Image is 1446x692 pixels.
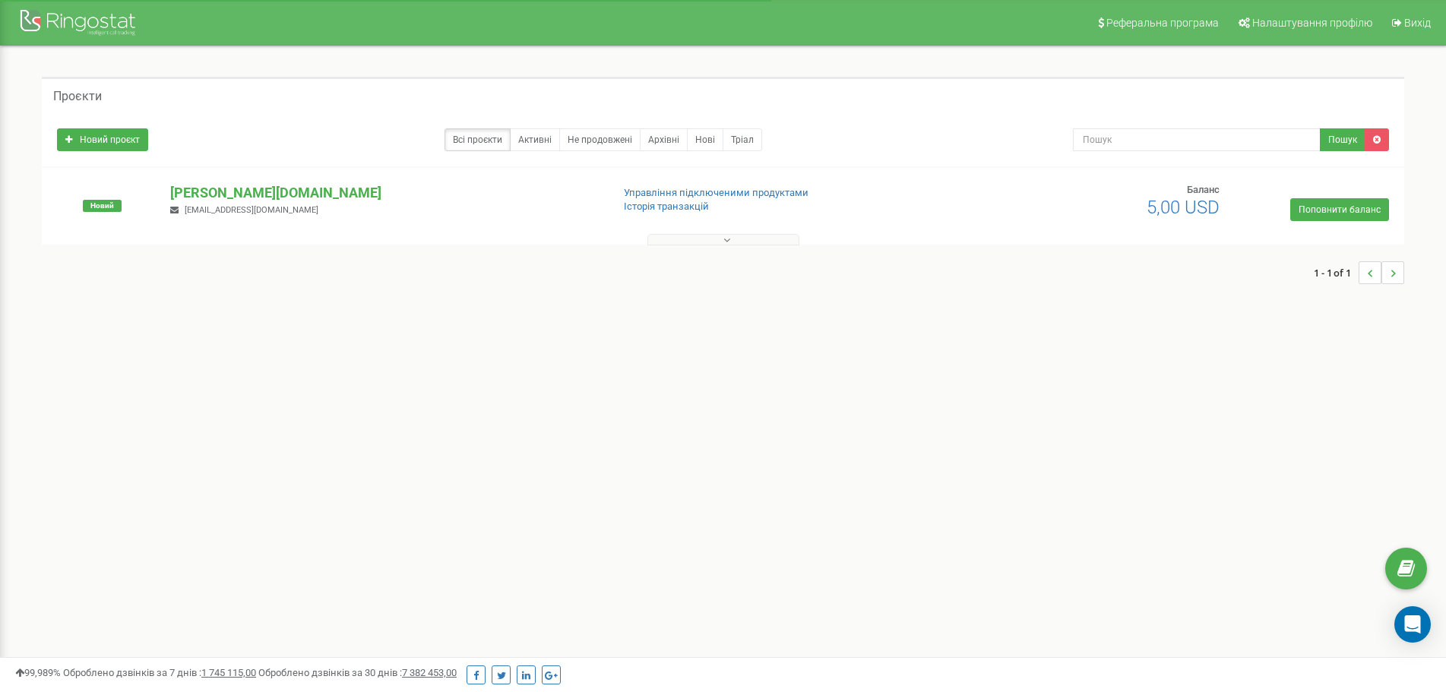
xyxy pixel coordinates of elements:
[1314,261,1359,284] span: 1 - 1 of 1
[687,128,723,151] a: Нові
[640,128,688,151] a: Архівні
[258,667,457,678] span: Оброблено дзвінків за 30 днів :
[201,667,256,678] u: 1 745 115,00
[170,183,599,203] p: [PERSON_NAME][DOMAIN_NAME]
[53,90,102,103] h5: Проєкти
[83,200,122,212] span: Новий
[723,128,762,151] a: Тріал
[624,187,808,198] a: Управління підключеними продуктами
[15,667,61,678] span: 99,989%
[402,667,457,678] u: 7 382 453,00
[1106,17,1219,29] span: Реферальна програма
[445,128,511,151] a: Всі проєкти
[1073,128,1321,151] input: Пошук
[1187,184,1220,195] span: Баланс
[559,128,641,151] a: Не продовжені
[185,205,318,215] span: [EMAIL_ADDRESS][DOMAIN_NAME]
[57,128,148,151] a: Новий проєкт
[1290,198,1389,221] a: Поповнити баланс
[1252,17,1372,29] span: Налаштування профілю
[624,201,709,212] a: Історія транзакцій
[1394,606,1431,643] div: Open Intercom Messenger
[63,667,256,678] span: Оброблено дзвінків за 7 днів :
[1147,197,1220,218] span: 5,00 USD
[1404,17,1431,29] span: Вихід
[1320,128,1365,151] button: Пошук
[1314,246,1404,299] nav: ...
[510,128,560,151] a: Активні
